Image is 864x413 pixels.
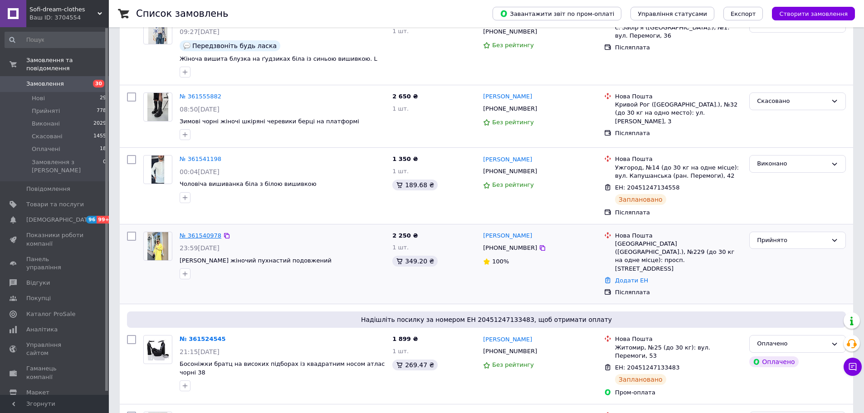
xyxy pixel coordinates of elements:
div: Нова Пошта [615,92,742,101]
div: Оплачено [757,339,827,349]
span: Надішліть посилку за номером ЕН 20451247133483, щоб отримати оплату [131,315,842,324]
a: [PERSON_NAME] [483,155,532,164]
div: Заплановано [615,194,666,205]
div: 269.47 ₴ [392,360,438,370]
span: 778 [97,107,106,115]
div: Нова Пошта [615,335,742,343]
span: 21:15[DATE] [180,348,220,355]
div: 189.68 ₴ [392,180,438,190]
div: [GEOGRAPHIC_DATA] ([GEOGRAPHIC_DATA].), №229 (до 30 кг на одне місце): просп. [STREET_ADDRESS] [615,240,742,273]
span: Товари та послуги [26,200,84,209]
div: Післяплата [615,129,742,137]
span: 1 шт. [392,168,409,175]
div: 349.20 ₴ [392,256,438,267]
a: № 361540978 [180,232,221,239]
div: Післяплата [615,209,742,217]
a: Босоніжки братц на високих підборах із квадратним носом атлас чорні 38 [180,360,385,376]
a: № 361541198 [180,155,221,162]
span: Завантажити звіт по пром-оплаті [500,10,614,18]
div: с. Забір'я ([GEOGRAPHIC_DATA].), №1: вул. Перемоги, 36 [615,24,742,40]
span: Прийняті [32,107,60,115]
img: Фото товару [147,232,169,260]
span: 96 [86,216,97,224]
span: [DEMOGRAPHIC_DATA] [26,216,93,224]
span: Панель управління [26,255,84,272]
span: Оплачені [32,145,60,153]
a: Фото товару [143,15,172,44]
span: Показники роботи компанії [26,231,84,248]
button: Чат з покупцем [844,358,862,376]
span: Без рейтингу [492,119,534,126]
span: Маркет [26,389,49,397]
span: 00:04[DATE] [180,168,220,175]
span: 100% [492,258,509,265]
div: Нова Пошта [615,155,742,163]
span: ЕН: 20451247134558 [615,184,679,191]
span: Без рейтингу [492,361,534,368]
span: Передзвоніть будь ласка [192,42,277,49]
img: Фото товару [144,339,172,360]
span: 30 [93,80,104,87]
span: Створити замовлення [779,10,848,17]
a: № 361555882 [180,93,221,100]
span: Управління сайтом [26,341,84,357]
div: Оплачено [749,356,798,367]
span: Sofi-dream-clothes [29,5,98,14]
button: Створити замовлення [772,7,855,20]
div: [PHONE_NUMBER] [481,103,539,115]
button: Експорт [723,7,763,20]
span: 1 350 ₴ [392,155,418,162]
button: Завантажити звіт по пром-оплаті [493,7,621,20]
span: 18 [100,145,106,153]
div: [PHONE_NUMBER] [481,242,539,254]
span: Гаманець компанії [26,364,84,381]
span: Повідомлення [26,185,70,193]
a: [PERSON_NAME] жіночий пухнастий подовжений [180,257,332,264]
span: 2 650 ₴ [392,93,418,100]
span: Замовлення з [PERSON_NAME] [32,158,103,175]
div: [PHONE_NUMBER] [481,345,539,357]
img: Фото товару [148,16,167,44]
span: 08:50[DATE] [180,106,220,113]
span: 29 [100,94,106,102]
span: 1455 [93,132,106,141]
span: Аналітика [26,326,58,334]
a: Чоловіча вишиванка біла з білою вишивкою [180,180,317,187]
span: Замовлення та повідомлення [26,56,109,73]
span: 2 250 ₴ [392,232,418,239]
span: Виконані [32,120,60,128]
div: Ваш ID: 3704554 [29,14,109,22]
span: 1 шт. [392,348,409,355]
div: Ужгород, №14 (до 30 кг на одне місце): вул. Капушанська (ран. Перемоги), 42 [615,164,742,180]
button: Управління статусами [630,7,714,20]
a: № 361524545 [180,335,226,342]
a: Жіноча вишита блузка на ґудзиках біла із синьою вишивкою. L [180,55,377,62]
div: Пром-оплата [615,389,742,397]
span: 2029 [93,120,106,128]
span: 1 899 ₴ [392,335,418,342]
a: Зимові чорні жіночі шкіряні черевики берці на платформі [180,118,359,125]
div: Післяплата [615,44,742,52]
input: Пошук [5,32,107,48]
div: Виконано [757,159,827,169]
div: [PHONE_NUMBER] [481,165,539,177]
div: Скасовано [757,97,827,106]
h1: Список замовлень [136,8,228,19]
span: ЕН: 20451247133483 [615,364,679,371]
a: [PERSON_NAME] [483,335,532,344]
span: 09:27[DATE] [180,28,220,35]
span: 1 шт. [392,105,409,112]
span: Управління статусами [638,10,707,17]
div: Житомир, №25 (до 30 кг): вул. Перемоги, 53 [615,344,742,360]
a: Фото товару [143,335,172,364]
span: 23:59[DATE] [180,244,220,252]
a: Створити замовлення [763,10,855,17]
span: Замовлення [26,80,64,88]
span: 1 шт. [392,244,409,251]
span: 1 шт. [392,28,409,34]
